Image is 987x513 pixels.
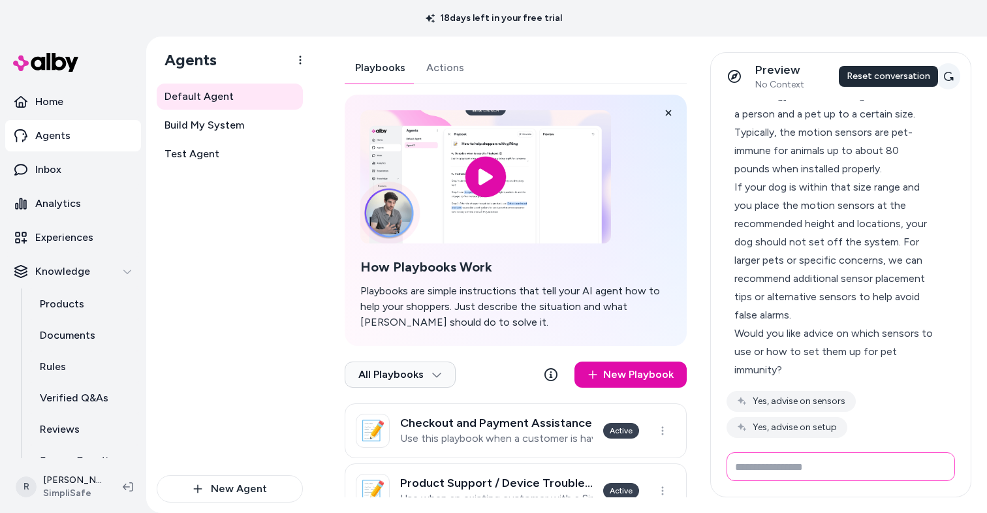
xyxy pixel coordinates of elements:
[157,141,303,167] a: Test Agent
[5,256,141,287] button: Knowledge
[27,414,141,445] a: Reviews
[755,63,804,78] p: Preview
[157,84,303,110] a: Default Agent
[27,382,141,414] a: Verified Q&As
[164,146,219,162] span: Test Agent
[603,423,639,439] div: Active
[35,162,61,178] p: Inbox
[839,66,938,87] div: Reset conversation
[27,351,141,382] a: Rules
[400,476,593,490] h3: Product Support / Device Troubleshooting
[345,403,687,458] a: 📝Checkout and Payment AssistanceUse this playbook when a customer is having trouble completing th...
[5,86,141,117] a: Home
[5,120,141,151] a: Agents
[43,487,102,500] span: SimpliSafe
[418,12,570,25] p: 18 days left in your free trial
[27,288,141,320] a: Products
[5,188,141,219] a: Analytics
[5,222,141,253] a: Experiences
[35,196,81,211] p: Analytics
[35,94,63,110] p: Home
[35,264,90,279] p: Knowledge
[40,390,108,406] p: Verified Q&As
[27,445,141,476] a: Survey Questions
[40,453,126,469] p: Survey Questions
[43,474,102,487] p: [PERSON_NAME]
[734,32,936,178] div: SimpliSafe® systems are designed to minimize false alarms from pets. Our motion sensors have pet-...
[727,452,955,481] input: Write your prompt here
[40,328,95,343] p: Documents
[727,391,856,412] button: Yes, advise on sensors
[27,320,141,351] a: Documents
[154,50,217,70] h1: Agents
[356,474,390,508] div: 📝
[40,422,80,437] p: Reviews
[727,417,847,438] button: Yes, advise on setup
[416,52,475,84] button: Actions
[35,230,93,245] p: Experiences
[40,296,84,312] p: Products
[5,154,141,185] a: Inbox
[734,178,936,324] div: If your dog is within that size range and you place the motion sensors at the recommended height ...
[16,476,37,497] span: R
[164,117,244,133] span: Build My System
[157,112,303,138] a: Build My System
[35,128,70,144] p: Agents
[164,89,234,104] span: Default Agent
[734,324,936,379] div: Would you like advice on which sensors to use or how to set them up for pet immunity?
[755,79,804,91] span: No Context
[358,368,442,381] span: All Playbooks
[345,362,456,388] button: All Playbooks
[574,362,687,388] a: New Playbook
[603,483,639,499] div: Active
[8,466,112,508] button: R[PERSON_NAME]SimpliSafe
[400,432,593,445] p: Use this playbook when a customer is having trouble completing the checkout process to purchase t...
[360,259,671,275] h2: How Playbooks Work
[13,53,78,72] img: alby Logo
[400,492,593,505] p: Use when an existing customer with a Simplisafe system is having trouble getting a specific devic...
[157,475,303,503] button: New Agent
[360,283,671,330] p: Playbooks are simple instructions that tell your AI agent how to help your shoppers. Just describ...
[345,52,416,84] button: Playbooks
[400,416,593,429] h3: Checkout and Payment Assistance
[356,414,390,448] div: 📝
[40,359,66,375] p: Rules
